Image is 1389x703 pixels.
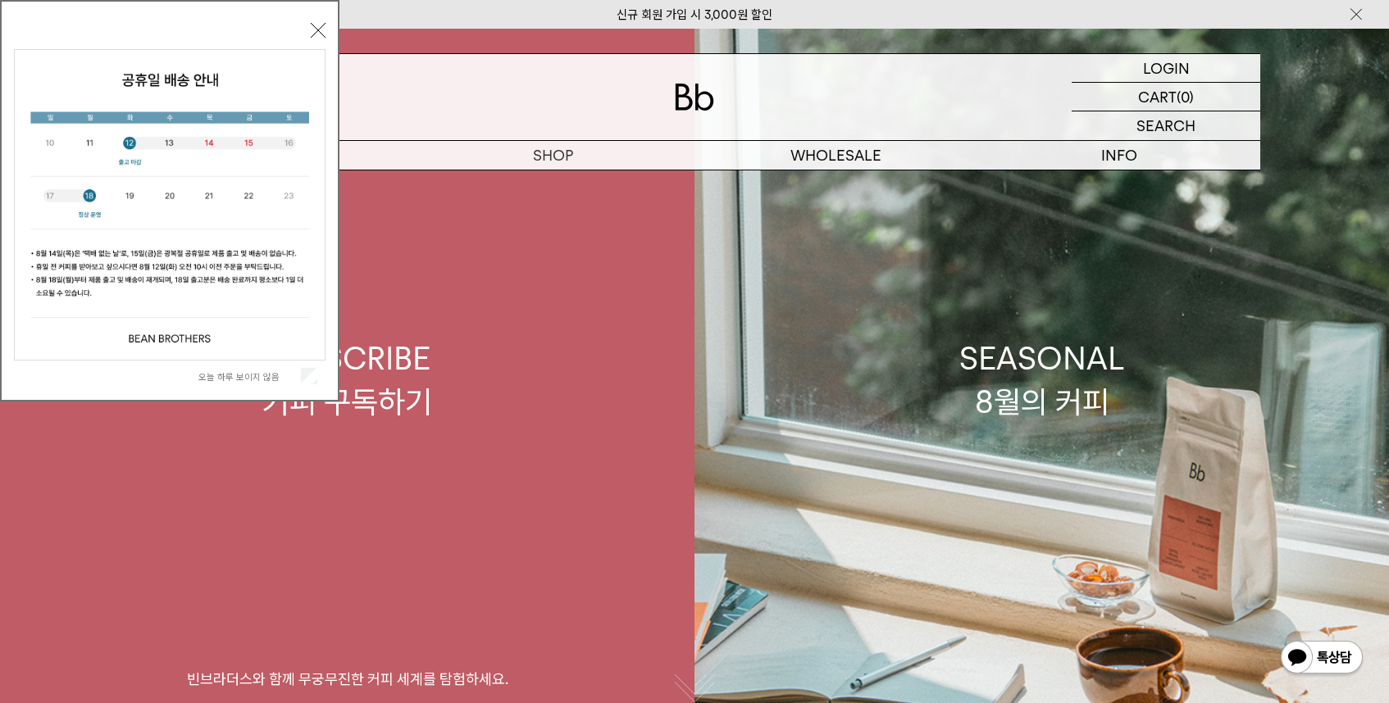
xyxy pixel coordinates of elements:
img: 로고 [675,84,714,111]
a: CART (0) [1072,83,1260,111]
div: SEASONAL 8월의 커피 [959,337,1125,424]
p: WHOLESALE [694,141,977,170]
a: LOGIN [1072,54,1260,83]
label: 오늘 하루 보이지 않음 [198,371,298,383]
button: 닫기 [311,23,326,38]
a: 신규 회원 가입 시 3,000원 할인 [617,7,772,22]
p: LOGIN [1143,54,1190,82]
a: SHOP [412,141,694,170]
p: SEARCH [1136,111,1195,140]
img: cb63d4bbb2e6550c365f227fdc69b27f_113810.jpg [15,50,325,360]
img: 카카오톡 채널 1:1 채팅 버튼 [1279,639,1364,678]
p: (0) [1177,83,1194,111]
p: INFO [977,141,1260,170]
div: SUBSCRIBE 커피 구독하기 [262,337,432,424]
p: CART [1138,83,1177,111]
